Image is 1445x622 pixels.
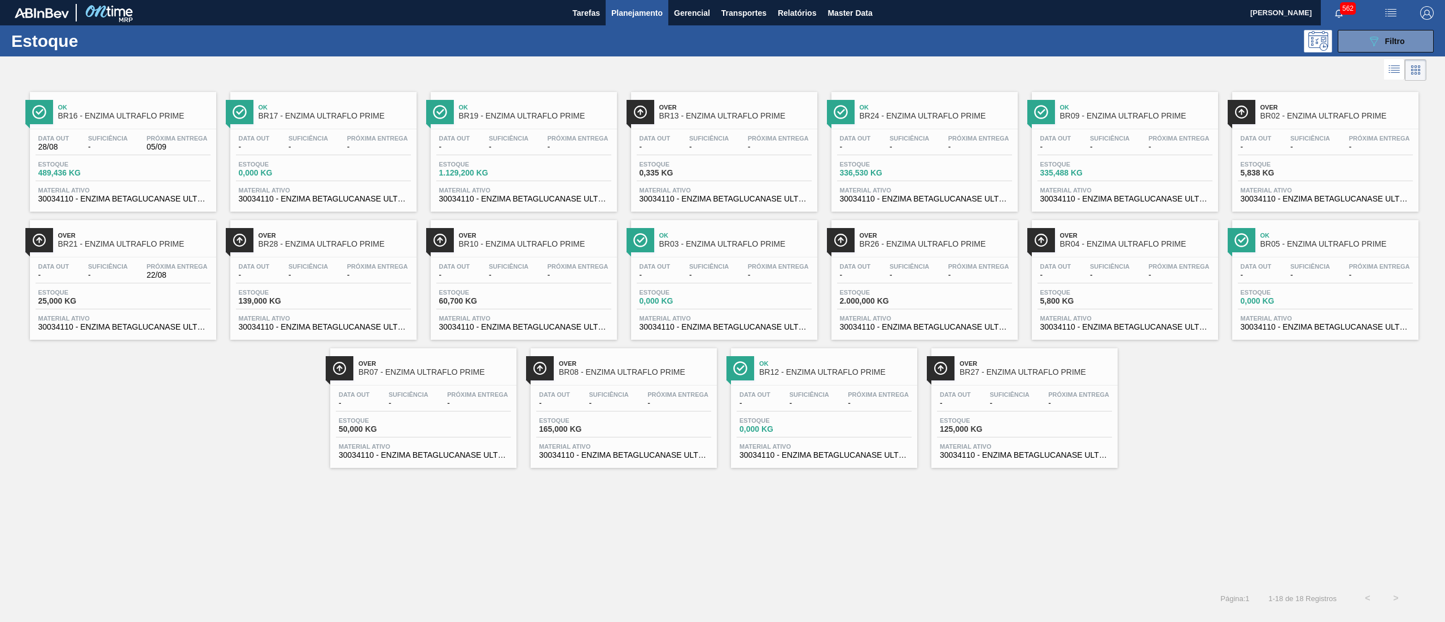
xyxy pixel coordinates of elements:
span: - [239,271,270,279]
span: 30034110 - ENZIMA BETAGLUCANASE ULTRAFLO PRIME [640,323,809,331]
span: Planejamento [611,6,663,20]
span: - [489,271,528,279]
span: - [439,271,470,279]
span: Estoque [739,417,818,424]
span: Data out [38,135,69,142]
span: Suficiência [288,263,328,270]
span: Ok [759,360,912,367]
span: BR12 - ENZIMA ULTRAFLO PRIME [759,368,912,376]
span: - [239,143,270,151]
span: Data out [640,135,671,142]
span: 50,000 KG [339,425,418,433]
span: 30034110 - ENZIMA BETAGLUCANASE ULTRAFLO PRIME [1040,195,1210,203]
span: - [1090,143,1129,151]
span: Suficiência [989,391,1029,398]
span: Material ativo [739,443,909,450]
span: Over [860,232,1012,239]
img: TNhmsLtSVTkK8tSr43FrP2fwEKptu5GPRR3wAAAABJRU5ErkJggg== [15,8,69,18]
span: Próxima Entrega [948,263,1009,270]
span: 0,000 KG [640,297,719,305]
a: ÍconeOkBR19 - ENZIMA ULTRAFLO PRIMEData out-Suficiência-Próxima Entrega-Estoque1.129,200 KGMateri... [422,84,623,212]
span: Suficiência [88,135,128,142]
span: - [347,143,408,151]
span: - [288,143,328,151]
span: Estoque [239,289,318,296]
span: Ok [860,104,1012,111]
span: - [789,399,829,408]
button: < [1354,584,1382,612]
span: - [948,143,1009,151]
span: Over [259,232,411,239]
span: - [439,143,470,151]
span: Ok [659,232,812,239]
span: Próxima Entrega [748,135,809,142]
span: Material ativo [239,187,408,194]
span: 0,000 KG [239,169,318,177]
img: Ícone [433,233,447,247]
span: - [339,399,370,408]
span: - [1149,271,1210,279]
span: Estoque [339,417,418,424]
span: - [548,143,608,151]
span: - [1040,143,1071,151]
span: BR09 - ENZIMA ULTRAFLO PRIME [1060,112,1212,120]
span: 0,000 KG [1241,297,1320,305]
span: Próxima Entrega [147,135,208,142]
span: Data out [539,391,570,398]
span: Over [1260,104,1413,111]
span: Estoque [1040,289,1119,296]
span: Over [358,360,511,367]
span: Data out [239,263,270,270]
span: 25,000 KG [38,297,117,305]
span: BR21 - ENZIMA ULTRAFLO PRIME [58,240,211,248]
span: - [1040,271,1071,279]
span: Material ativo [539,443,708,450]
span: - [748,271,809,279]
span: Suficiência [489,263,528,270]
span: BR10 - ENZIMA ULTRAFLO PRIME [459,240,611,248]
a: ÍconeOkBR24 - ENZIMA ULTRAFLO PRIMEData out-Suficiência-Próxima Entrega-Estoque336,530 KGMaterial... [823,84,1023,212]
span: BR04 - ENZIMA ULTRAFLO PRIME [1060,240,1212,248]
span: 0,335 KG [640,169,719,177]
span: 2.000,000 KG [840,297,919,305]
span: BR08 - ENZIMA ULTRAFLO PRIME [559,368,711,376]
button: > [1382,584,1410,612]
span: - [948,271,1009,279]
span: BR07 - ENZIMA ULTRAFLO PRIME [358,368,511,376]
span: - [989,399,1029,408]
span: Material ativo [439,315,608,322]
img: Ícone [1234,233,1249,247]
span: BR02 - ENZIMA ULTRAFLO PRIME [1260,112,1413,120]
span: 1 - 18 de 18 Registros [1267,594,1337,603]
span: - [1090,271,1129,279]
span: 139,000 KG [239,297,318,305]
span: 336,530 KG [840,169,919,177]
span: - [1241,143,1272,151]
span: Próxima Entrega [147,263,208,270]
span: - [689,143,729,151]
span: 30034110 - ENZIMA BETAGLUCANASE ULTRAFLO PRIME [38,195,208,203]
span: 30034110 - ENZIMA BETAGLUCANASE ULTRAFLO PRIME [339,451,508,459]
button: Notificações [1321,5,1357,21]
img: Ícone [233,233,247,247]
span: - [1349,143,1410,151]
span: Próxima Entrega [1149,263,1210,270]
span: 30034110 - ENZIMA BETAGLUCANASE ULTRAFLO PRIME [38,323,208,331]
span: Ok [259,104,411,111]
span: Estoque [840,161,919,168]
a: ÍconeOverBR28 - ENZIMA ULTRAFLO PRIMEData out-Suficiência-Próxima Entrega-Estoque139,000 KGMateri... [222,212,422,340]
span: Data out [439,135,470,142]
span: - [748,143,809,151]
img: Ícone [934,361,948,375]
span: Material ativo [339,443,508,450]
span: - [1349,271,1410,279]
a: ÍconeOkBR17 - ENZIMA ULTRAFLO PRIMEData out-Suficiência-Próxima Entrega-Estoque0,000 KGMaterial a... [222,84,422,212]
span: Data out [1241,135,1272,142]
img: Ícone [32,105,46,119]
span: 30034110 - ENZIMA BETAGLUCANASE ULTRAFLO PRIME [1040,323,1210,331]
span: 22/08 [147,271,208,279]
span: - [1149,143,1210,151]
span: Data out [840,263,871,270]
span: 489,436 KG [38,169,117,177]
span: Suficiência [1290,135,1330,142]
